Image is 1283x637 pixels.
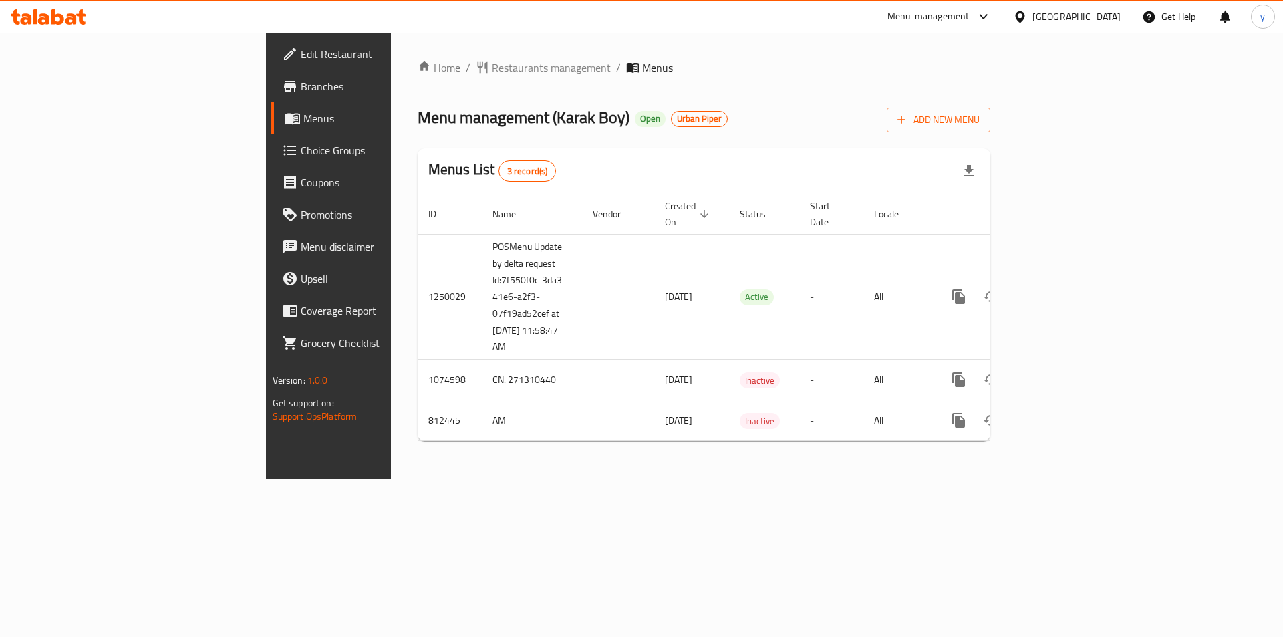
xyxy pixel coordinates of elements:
[301,46,470,62] span: Edit Restaurant
[492,59,611,76] span: Restaurants management
[616,59,621,76] li: /
[271,38,480,70] a: Edit Restaurant
[810,198,847,230] span: Start Date
[943,404,975,436] button: more
[476,59,611,76] a: Restaurants management
[863,360,932,400] td: All
[932,194,1082,235] th: Actions
[273,408,358,425] a: Support.OpsPlatform
[863,400,932,441] td: All
[799,360,863,400] td: -
[740,372,780,388] div: Inactive
[975,281,1007,313] button: Change Status
[307,372,328,389] span: 1.0.0
[887,108,990,132] button: Add New Menu
[943,281,975,313] button: more
[273,372,305,389] span: Version:
[635,113,666,124] span: Open
[975,364,1007,396] button: Change Status
[271,199,480,231] a: Promotions
[499,165,556,178] span: 3 record(s)
[943,364,975,396] button: more
[271,134,480,166] a: Choice Groups
[301,239,470,255] span: Menu disclaimer
[482,360,582,400] td: CN. 271310440
[740,373,780,388] span: Inactive
[492,206,533,222] span: Name
[887,9,970,25] div: Menu-management
[665,371,692,388] span: [DATE]
[418,59,990,76] nav: breadcrumb
[1032,9,1121,24] div: [GEOGRAPHIC_DATA]
[665,198,713,230] span: Created On
[897,112,980,128] span: Add New Menu
[418,194,1082,442] table: enhanced table
[482,234,582,360] td: POSMenu Update by delta request Id:7f550f0c-3da3-41e6-a2f3-07f19ad52cef at [DATE] 11:58:47 AM
[271,166,480,199] a: Coupons
[271,295,480,327] a: Coverage Report
[665,412,692,429] span: [DATE]
[740,414,780,429] span: Inactive
[799,234,863,360] td: -
[799,400,863,441] td: -
[301,207,470,223] span: Promotions
[271,327,480,359] a: Grocery Checklist
[273,394,334,412] span: Get support on:
[953,155,985,187] div: Export file
[271,263,480,295] a: Upsell
[874,206,916,222] span: Locale
[301,174,470,190] span: Coupons
[665,288,692,305] span: [DATE]
[301,271,470,287] span: Upsell
[593,206,638,222] span: Vendor
[303,110,470,126] span: Menus
[301,78,470,94] span: Branches
[642,59,673,76] span: Menus
[428,160,556,182] h2: Menus List
[975,404,1007,436] button: Change Status
[740,413,780,429] div: Inactive
[1260,9,1265,24] span: y
[428,206,454,222] span: ID
[271,102,480,134] a: Menus
[271,70,480,102] a: Branches
[635,111,666,127] div: Open
[740,206,783,222] span: Status
[672,113,727,124] span: Urban Piper
[301,335,470,351] span: Grocery Checklist
[498,160,557,182] div: Total records count
[271,231,480,263] a: Menu disclaimer
[418,102,629,132] span: Menu management ( Karak Boy )
[482,400,582,441] td: AM
[301,142,470,158] span: Choice Groups
[740,289,774,305] span: Active
[863,234,932,360] td: All
[301,303,470,319] span: Coverage Report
